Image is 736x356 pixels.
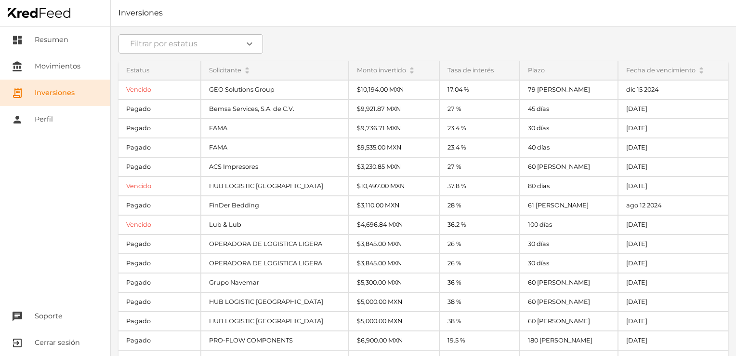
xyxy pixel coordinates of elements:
div: 37.8 % [440,177,519,195]
div: Pagado [118,158,200,176]
div: Fecha de vencimiento [618,61,728,80]
div: 80 días [520,177,618,195]
i: receipt_long [12,87,23,99]
div: [DATE] [618,254,728,273]
div: $3,845.00 MXN [349,235,439,253]
div: [DATE] [618,158,728,176]
div: 30 días [520,119,618,137]
div: Solicitante [201,61,348,80]
div: Lub & Lub [201,216,348,234]
div: Monto invertido [349,61,439,80]
div: $3,110.00 MXN [349,196,439,215]
div: 40 días [520,138,618,157]
div: 30 días [520,235,618,253]
div: Pagado [118,331,200,350]
div: 26 % [440,254,519,273]
div: Pagado [118,254,200,273]
div: Pagado [118,293,200,311]
div: $6,900.00 MXN [349,331,439,350]
i: arrow_drop_down [245,70,249,74]
div: [DATE] [618,235,728,253]
img: Home [8,8,70,18]
div: 23.4 % [440,138,519,157]
div: [DATE] [618,293,728,311]
div: $10,194.00 MXN [349,81,439,99]
div: 27 % [440,100,519,118]
div: Vencido [118,177,200,195]
div: OPERADORA DE LOGISTICA LIGERA [201,254,348,273]
div: 79 [PERSON_NAME] [520,81,618,99]
div: $5,000.00 MXN [349,312,439,330]
h1: Inversiones [111,7,736,19]
div: 30 días [520,254,618,273]
i: exit_to_app [12,337,23,349]
div: [DATE] [618,216,728,234]
div: Pagado [118,235,200,253]
div: 60 [PERSON_NAME] [520,312,618,330]
i: arrow_drop_down [699,70,703,74]
div: 61 [PERSON_NAME] [520,196,618,215]
div: [DATE] [618,119,728,137]
div: [DATE] [618,138,728,157]
div: Pagado [118,312,200,330]
div: 60 [PERSON_NAME] [520,293,618,311]
div: 28 % [440,196,519,215]
i: person [12,114,23,125]
i: account_balance [12,61,23,72]
div: 45 días [520,100,618,118]
div: 27 % [440,158,519,176]
div: [DATE] [618,177,728,195]
div: Vencido [118,81,200,99]
div: Estatus [118,61,200,80]
div: $10,497.00 MXN [349,177,439,195]
div: 60 [PERSON_NAME] [520,274,618,292]
div: 180 [PERSON_NAME] [520,331,618,350]
div: 36.2 % [440,216,519,234]
div: Bemsa Services, S.A. de C.V. [201,100,348,118]
div: HUB LOGISTIC [GEOGRAPHIC_DATA] [201,177,348,195]
div: [DATE] [618,274,728,292]
div: dic 15 2024 [618,81,728,99]
div: [DATE] [618,331,728,350]
i: expand_more [244,38,255,50]
div: $3,845.00 MXN [349,254,439,273]
div: HUB LOGISTIC [GEOGRAPHIC_DATA] [201,293,348,311]
div: $5,300.00 MXN [349,274,439,292]
div: Pagado [118,274,200,292]
div: Plazo [520,61,618,80]
div: Grupo Navemar [201,274,348,292]
div: Pagado [118,138,200,157]
div: Pagado [118,196,200,215]
div: GEO Solutions Group [201,81,348,99]
i: dashboard [12,34,23,46]
div: FinDer Bedding [201,196,348,215]
div: OPERADORA DE LOGISTICA LIGERA [201,235,348,253]
div: Vencido [118,216,200,234]
i: arrow_drop_down [410,70,414,74]
div: HUB LOGISTIC [GEOGRAPHIC_DATA] [201,312,348,330]
div: 36 % [440,274,519,292]
i: chat [12,311,23,322]
div: $9,535.00 MXN [349,138,439,157]
div: Pagado [118,119,200,137]
div: 23.4 % [440,119,519,137]
div: 38 % [440,312,519,330]
div: ago 12 2024 [618,196,728,215]
div: $5,000.00 MXN [349,293,439,311]
div: FAMA [201,138,348,157]
div: 60 [PERSON_NAME] [520,158,618,176]
div: 100 días [520,216,618,234]
div: $9,921.87 MXN [349,100,439,118]
div: ACS Impresores [201,158,348,176]
div: [DATE] [618,312,728,330]
div: $9,736.71 MXN [349,119,439,137]
div: Pagado [118,100,200,118]
div: FAMA [201,119,348,137]
div: $3,230.85 MXN [349,158,439,176]
div: 38 % [440,293,519,311]
div: 19.5 % [440,331,519,350]
div: 26 % [440,235,519,253]
div: $4,696.84 MXN [349,216,439,234]
div: Tasa de interés [440,61,519,80]
div: 17.04 % [440,81,519,99]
